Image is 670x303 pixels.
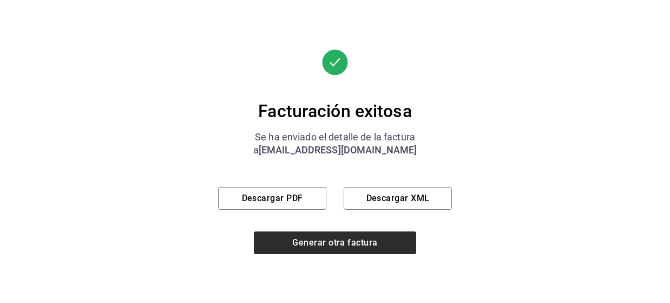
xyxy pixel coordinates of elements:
[218,144,452,157] div: a
[218,131,452,144] div: Se ha enviado el detalle de la factura
[344,187,452,210] button: Descargar XML
[259,144,417,156] span: [EMAIL_ADDRESS][DOMAIN_NAME]
[218,100,452,122] div: Facturación exitosa
[254,231,416,254] button: Generar otra factura
[218,187,326,210] button: Descargar PDF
